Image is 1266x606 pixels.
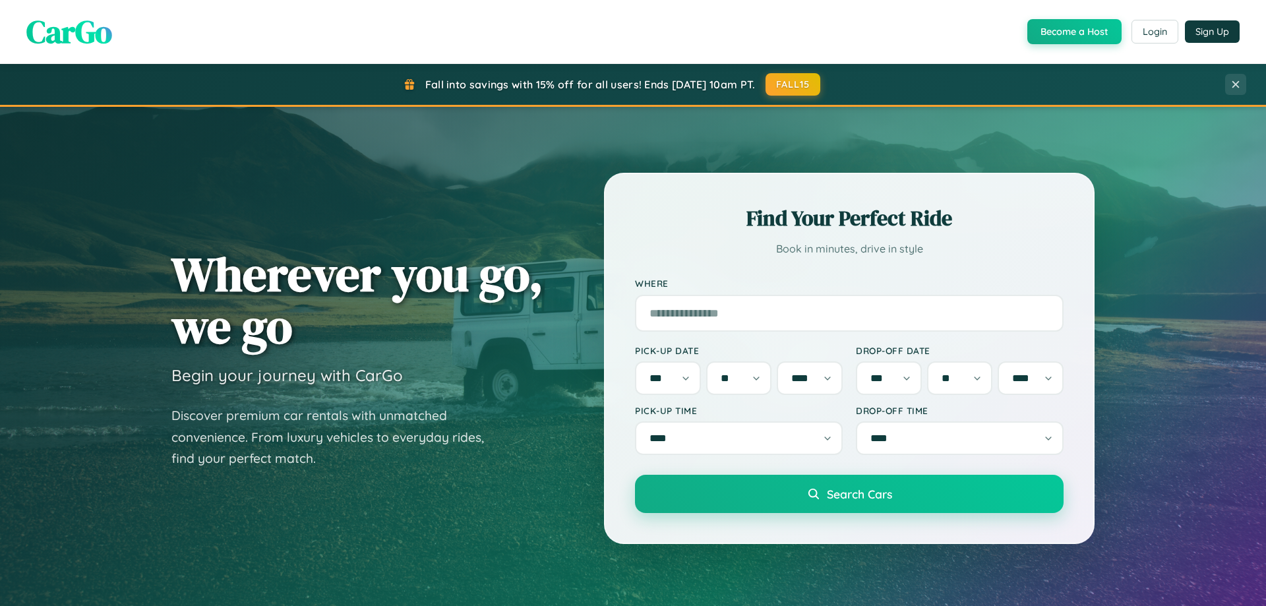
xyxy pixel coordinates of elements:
span: Fall into savings with 15% off for all users! Ends [DATE] 10am PT. [425,78,756,91]
label: Where [635,278,1064,289]
button: Sign Up [1185,20,1240,43]
p: Discover premium car rentals with unmatched convenience. From luxury vehicles to everyday rides, ... [171,405,501,470]
h3: Begin your journey with CarGo [171,365,403,385]
h2: Find Your Perfect Ride [635,204,1064,233]
button: FALL15 [766,73,821,96]
label: Drop-off Date [856,345,1064,356]
label: Pick-up Time [635,405,843,416]
label: Pick-up Date [635,345,843,356]
button: Login [1131,20,1178,44]
p: Book in minutes, drive in style [635,239,1064,258]
span: Search Cars [827,487,892,501]
button: Become a Host [1027,19,1122,44]
h1: Wherever you go, we go [171,248,543,352]
button: Search Cars [635,475,1064,513]
label: Drop-off Time [856,405,1064,416]
span: CarGo [26,10,112,53]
